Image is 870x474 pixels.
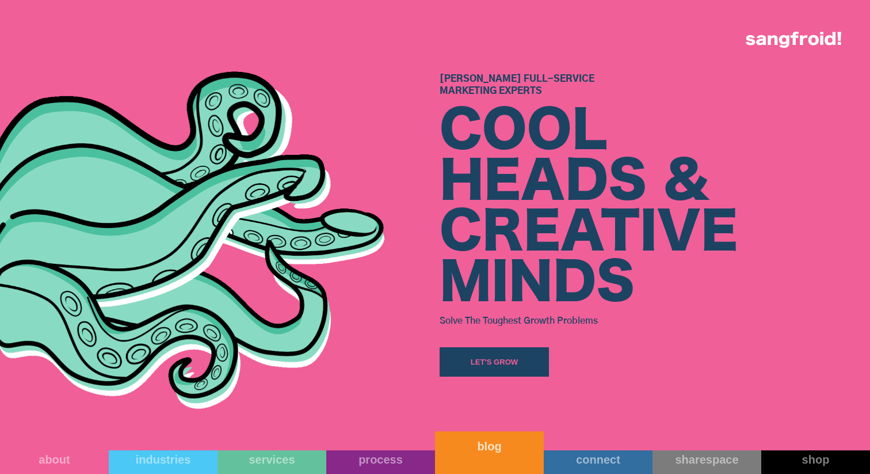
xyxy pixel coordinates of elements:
[544,450,652,474] a: connect
[435,431,544,474] a: blog
[652,453,761,467] div: sharespace
[761,453,870,467] div: shop
[326,450,435,474] a: process
[447,218,481,224] a: privacy policy
[440,107,870,309] div: COOL HEADS & CREATIVE MINDS
[761,450,870,474] a: shop
[440,73,870,97] h1: [PERSON_NAME] Full-Service Marketing Experts
[652,450,761,474] a: sharespace
[109,450,217,474] a: industries
[440,347,549,377] a: Let's Grow
[435,439,544,453] div: blog
[544,453,652,467] div: connect
[109,453,217,467] div: industries
[440,312,870,329] h3: Solve The Toughest Growth Problems
[217,450,326,474] a: services
[746,32,841,48] img: logo
[471,357,518,368] div: Let's Grow
[326,453,435,467] div: process
[217,453,326,467] div: services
